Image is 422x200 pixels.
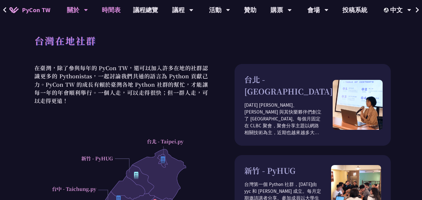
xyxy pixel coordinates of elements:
[3,2,57,18] a: PyCon TW
[244,165,331,177] h3: 新竹 - PyHUG
[9,7,19,13] img: Home icon of PyCon TW 2025
[244,74,333,97] h3: 台北 - [GEOGRAPHIC_DATA]
[31,64,211,105] p: 在臺灣，除了參與每年的 PyCon TW，還可以加入許多在地的社群認識更多的 Pythonistas，一起討論我們共通的語言為 Python 貢獻己力。PyCon TW 的成長有賴於臺灣各地 P...
[384,8,390,12] img: Locale Icon
[333,80,383,130] img: taipei
[22,5,50,15] span: PyCon TW
[34,31,96,50] h1: 台灣在地社群
[244,102,333,136] p: [DATE] [PERSON_NAME]、[PERSON_NAME] 與其快樂夥伴們創立了 [GEOGRAPHIC_DATA]。每個月固定在 CLBC 聚會，聚會分享主題以網路相關技術為主，近期...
